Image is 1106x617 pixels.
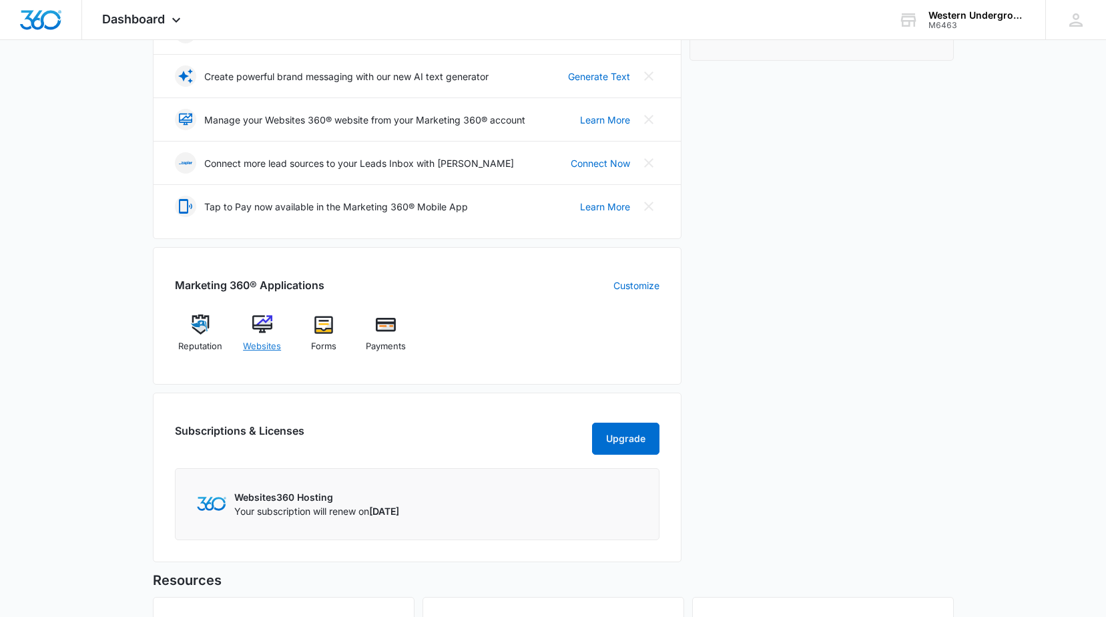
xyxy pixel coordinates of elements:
button: Close [638,196,659,217]
p: Connect more lead sources to your Leads Inbox with [PERSON_NAME] [204,156,514,170]
p: Your subscription will renew on [234,504,399,518]
a: Forms [298,315,350,363]
span: Payments [366,340,406,353]
a: Generate Text [568,69,630,83]
button: Close [638,65,659,87]
span: Dashboard [102,12,165,26]
a: Websites [236,315,288,363]
h2: Marketing 360® Applications [175,277,324,293]
div: account name [928,10,1026,21]
button: Close [638,109,659,130]
a: Learn More [580,113,630,127]
a: Connect Now [571,156,630,170]
a: Reputation [175,315,226,363]
div: account id [928,21,1026,30]
button: Close [638,152,659,174]
h2: Subscriptions & Licenses [175,423,304,449]
span: Forms [311,340,336,353]
img: Marketing 360 Logo [197,497,226,511]
h5: Resources [153,570,954,590]
span: [DATE] [369,505,399,517]
p: Manage your Websites 360® website from your Marketing 360® account [204,113,525,127]
p: Create powerful brand messaging with our new AI text generator [204,69,489,83]
span: Reputation [178,340,222,353]
a: Customize [613,278,659,292]
p: Websites360 Hosting [234,490,399,504]
p: Tap to Pay now available in the Marketing 360® Mobile App [204,200,468,214]
a: Learn More [580,200,630,214]
button: Upgrade [592,423,659,455]
span: Websites [243,340,281,353]
a: Payments [360,315,412,363]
